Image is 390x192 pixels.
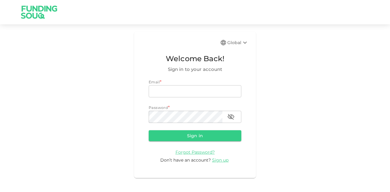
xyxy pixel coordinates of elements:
span: Welcome Back! [149,53,241,65]
span: Sign up [212,157,229,163]
a: Forgot Password? [175,149,215,155]
input: email [149,85,241,97]
input: password [149,111,222,123]
span: Password [149,105,168,110]
span: Sign in to your account [149,66,241,73]
span: Email [149,80,160,84]
div: Global [227,39,249,46]
span: Forgot Password? [175,149,215,155]
button: Sign in [149,130,241,141]
span: Don’t have an account? [160,157,211,163]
